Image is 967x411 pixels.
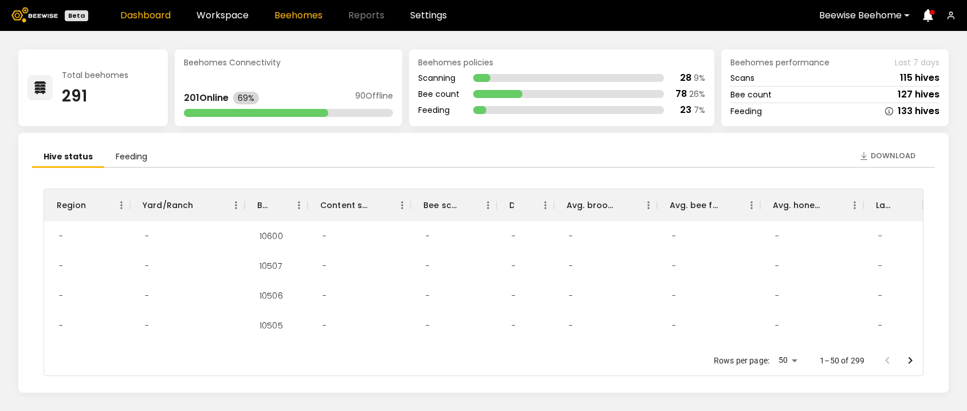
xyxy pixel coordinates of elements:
[50,281,72,311] div: -
[274,11,323,20] a: Beehomes
[44,189,130,221] div: Region
[184,58,393,66] div: Beehomes Connectivity
[457,197,473,213] button: Sort
[766,221,788,251] div: -
[411,189,497,221] div: Bee scan hives
[869,340,891,370] div: -
[876,189,892,221] div: Larvae
[657,189,760,221] div: Avg. bee frames
[113,197,130,214] button: Menu
[143,189,194,221] div: Yard/Ranch
[846,197,863,214] button: Menu
[50,221,72,251] div: -
[416,311,439,340] div: -
[136,281,158,311] div: -
[560,221,582,251] div: -
[250,340,292,370] div: 10504
[502,221,525,251] div: -
[766,281,788,311] div: -
[250,281,292,311] div: 10506
[416,340,439,370] div: -
[250,221,292,251] div: 10600
[694,106,705,114] div: 7 %
[136,221,158,251] div: -
[663,221,685,251] div: -
[394,197,411,214] button: Menu
[196,11,249,20] a: Workspace
[104,147,159,168] li: Feeding
[497,189,554,221] div: Dead hives
[308,189,411,221] div: Content scan hives
[194,197,210,213] button: Sort
[410,11,447,20] a: Settings
[227,197,245,214] button: Menu
[680,73,691,83] div: 28
[57,189,86,221] div: Region
[871,150,915,162] span: Download
[663,281,685,311] div: -
[502,311,525,340] div: -
[250,311,292,340] div: 10505
[313,251,336,281] div: -
[766,340,788,370] div: -
[895,58,940,66] span: Last 7 days
[869,281,891,311] div: -
[560,251,582,281] div: -
[65,10,88,21] div: Beta
[423,189,457,221] div: Bee scan hives
[416,281,439,311] div: -
[136,340,158,370] div: -
[730,74,754,82] div: Scans
[355,92,393,104] div: 90 Offline
[567,189,617,221] div: Avg. brood frames
[233,92,259,104] div: 69%
[479,197,497,214] button: Menu
[560,281,582,311] div: -
[899,349,922,372] button: Go to next page
[50,340,72,370] div: -
[50,251,72,281] div: -
[502,251,525,281] div: -
[869,251,891,281] div: -
[774,352,801,369] div: 50
[120,11,171,20] a: Dashboard
[680,105,691,115] div: 23
[418,74,459,82] div: Scanning
[250,251,291,281] div: 10507
[136,251,158,281] div: -
[502,340,525,370] div: -
[257,189,268,221] div: BH ID
[863,189,932,221] div: Larvae
[730,58,830,66] span: Beehomes performance
[760,189,863,221] div: Avg. honey frames
[11,7,58,22] img: Beewise logo
[86,197,102,213] button: Sort
[290,197,308,214] button: Menu
[670,189,720,221] div: Avg. bee frames
[743,197,760,214] button: Menu
[537,197,554,214] button: Menu
[663,311,685,340] div: -
[502,281,525,311] div: -
[418,90,459,98] div: Bee count
[730,107,762,115] div: Feeding
[313,340,336,370] div: -
[416,221,439,251] div: -
[348,11,384,20] span: Reports
[640,197,657,214] button: Menu
[730,91,772,99] div: Bee count
[560,311,582,340] div: -
[136,311,158,340] div: -
[313,311,336,340] div: -
[663,340,685,370] div: -
[869,221,891,251] div: -
[714,355,769,366] p: Rows per page:
[689,90,705,98] div: 26 %
[245,189,308,221] div: BH ID
[823,197,839,213] button: Sort
[554,189,657,221] div: Avg. brood frames
[898,90,940,99] div: 127 hives
[268,197,284,213] button: Sort
[675,89,687,99] div: 78
[371,197,387,213] button: Sort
